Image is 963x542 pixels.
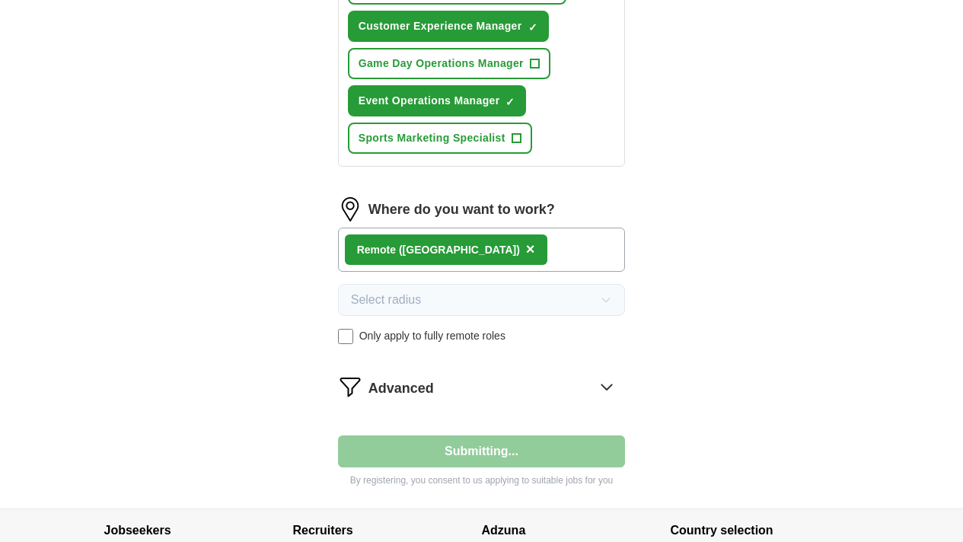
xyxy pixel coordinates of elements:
button: Event Operations Manager✓ [348,85,527,116]
span: Advanced [368,378,434,399]
label: Where do you want to work? [368,199,555,220]
button: Submitting... [338,435,626,467]
span: Event Operations Manager [359,93,500,109]
button: Select radius [338,284,626,316]
img: filter [338,375,362,399]
span: ✓ [528,21,537,33]
span: Customer Experience Manager [359,18,522,34]
span: ✓ [505,96,515,108]
span: Select radius [351,291,422,309]
span: × [526,241,535,257]
button: Customer Experience Manager✓ [348,11,549,42]
p: By registering, you consent to us applying to suitable jobs for you [338,473,626,487]
div: Remote ([GEOGRAPHIC_DATA]) [357,242,520,258]
span: Game Day Operations Manager [359,56,524,72]
span: Sports Marketing Specialist [359,130,505,146]
input: Only apply to fully remote roles [338,329,353,344]
span: Only apply to fully remote roles [359,328,505,344]
button: Sports Marketing Specialist [348,123,532,154]
button: × [526,238,535,261]
button: Game Day Operations Manager [348,48,550,79]
img: location.png [338,197,362,222]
